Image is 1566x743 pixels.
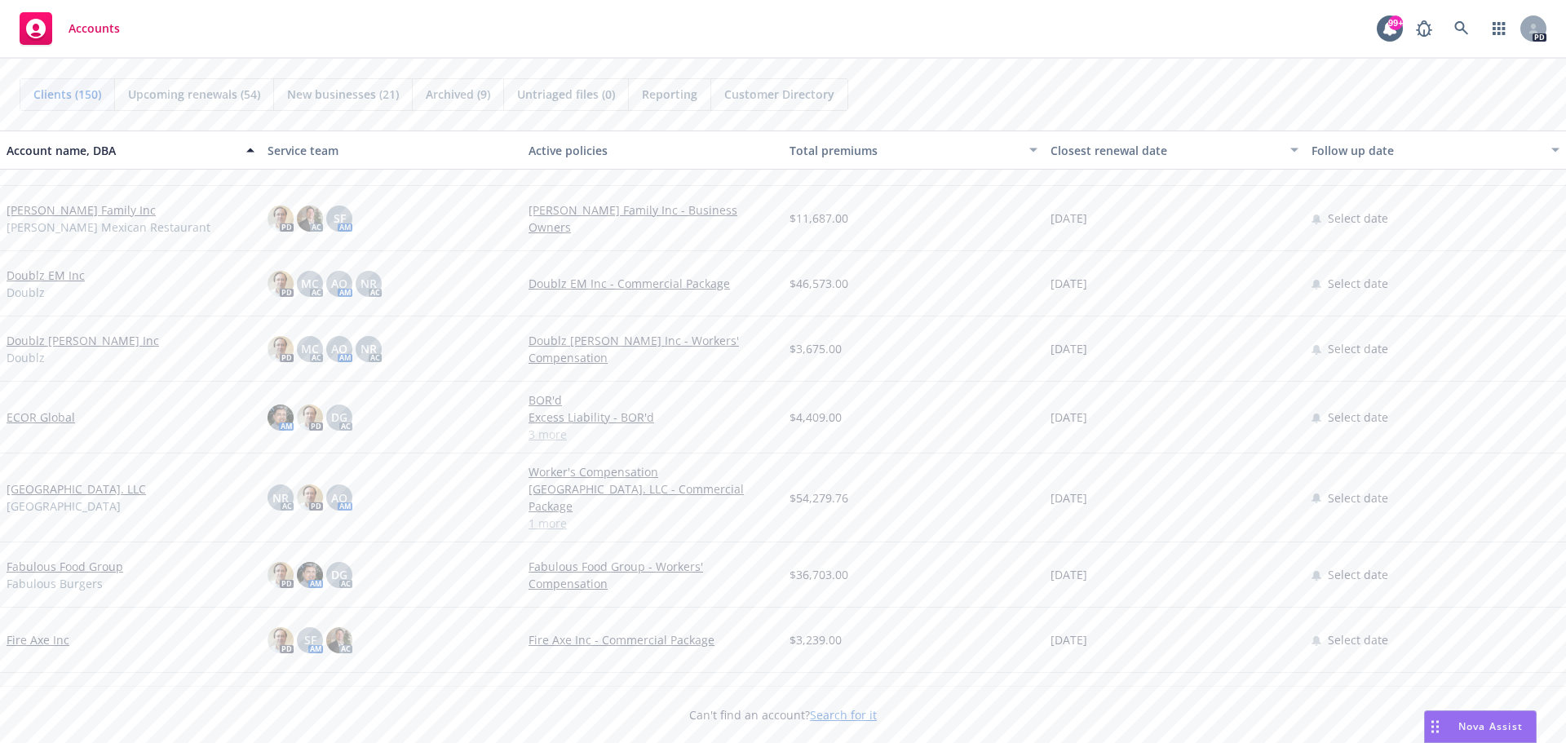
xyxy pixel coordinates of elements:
[790,489,848,506] span: $54,279.76
[297,484,323,511] img: photo
[810,707,877,723] a: Search for it
[529,142,776,159] div: Active policies
[529,480,776,515] a: [GEOGRAPHIC_DATA]. LLC - Commercial Package
[7,480,146,498] a: [GEOGRAPHIC_DATA]. LLC
[1328,275,1388,292] span: Select date
[7,201,156,219] a: [PERSON_NAME] Family Inc
[1328,566,1388,583] span: Select date
[7,631,69,648] a: Fire Axe Inc
[7,575,103,592] span: Fabulous Burgers
[331,489,347,506] span: AO
[297,562,323,588] img: photo
[426,86,490,103] span: Archived (9)
[529,558,776,592] a: Fabulous Food Group - Workers' Compensation
[1051,142,1281,159] div: Closest renewal date
[1305,130,1566,170] button: Follow up date
[529,201,776,236] a: [PERSON_NAME] Family Inc - Business Owners
[689,706,877,723] span: Can't find an account?
[1328,409,1388,426] span: Select date
[790,142,1020,159] div: Total premiums
[326,627,352,653] img: photo
[783,130,1044,170] button: Total premiums
[7,332,159,349] a: Doublz [PERSON_NAME] Inc
[7,498,121,515] span: [GEOGRAPHIC_DATA]
[790,340,842,357] span: $3,675.00
[1051,631,1087,648] span: [DATE]
[69,22,120,35] span: Accounts
[1051,275,1087,292] span: [DATE]
[297,206,323,232] img: photo
[1328,340,1388,357] span: Select date
[268,562,294,588] img: photo
[7,558,123,575] a: Fabulous Food Group
[790,275,848,292] span: $46,573.00
[7,409,75,426] a: ECOR Global
[724,86,834,103] span: Customer Directory
[529,332,776,366] a: Doublz [PERSON_NAME] Inc - Workers' Compensation
[268,336,294,362] img: photo
[1051,210,1087,227] span: [DATE]
[304,631,316,648] span: SF
[529,515,776,532] a: 1 more
[361,340,377,357] span: NR
[1044,130,1305,170] button: Closest renewal date
[1424,710,1537,743] button: Nova Assist
[268,142,515,159] div: Service team
[1051,409,1087,426] span: [DATE]
[790,409,842,426] span: $4,409.00
[7,267,85,284] a: Doublz EM Inc
[1483,12,1515,45] a: Switch app
[529,275,776,292] a: Doublz EM Inc - Commercial Package
[331,566,347,583] span: DG
[1051,489,1087,506] span: [DATE]
[1445,12,1478,45] a: Search
[287,86,399,103] span: New businesses (21)
[1051,566,1087,583] span: [DATE]
[790,566,848,583] span: $36,703.00
[790,210,848,227] span: $11,687.00
[1312,142,1542,159] div: Follow up date
[1328,210,1388,227] span: Select date
[1425,711,1445,742] div: Drag to move
[1051,340,1087,357] span: [DATE]
[331,409,347,426] span: DG
[1388,15,1403,30] div: 99+
[1458,719,1523,733] span: Nova Assist
[128,86,260,103] span: Upcoming renewals (54)
[13,6,126,51] a: Accounts
[334,210,346,227] span: SF
[529,631,776,648] a: Fire Axe Inc - Commercial Package
[529,463,776,480] a: Worker's Compensation
[1328,489,1388,506] span: Select date
[261,130,522,170] button: Service team
[790,631,842,648] span: $3,239.00
[33,86,101,103] span: Clients (150)
[331,340,347,357] span: AO
[7,219,210,236] span: [PERSON_NAME] Mexican Restaurant
[268,271,294,297] img: photo
[268,206,294,232] img: photo
[529,426,776,443] a: 3 more
[517,86,615,103] span: Untriaged files (0)
[529,409,776,426] a: Excess Liability - BOR'd
[331,275,347,292] span: AO
[7,284,45,301] span: Doublz
[297,405,323,431] img: photo
[361,275,377,292] span: NR
[272,489,289,506] span: NR
[1328,631,1388,648] span: Select date
[301,275,319,292] span: MC
[301,340,319,357] span: MC
[7,142,237,159] div: Account name, DBA
[7,349,45,366] span: Doublz
[1408,12,1440,45] a: Report a Bug
[268,405,294,431] img: photo
[529,391,776,409] a: BOR'd
[522,130,783,170] button: Active policies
